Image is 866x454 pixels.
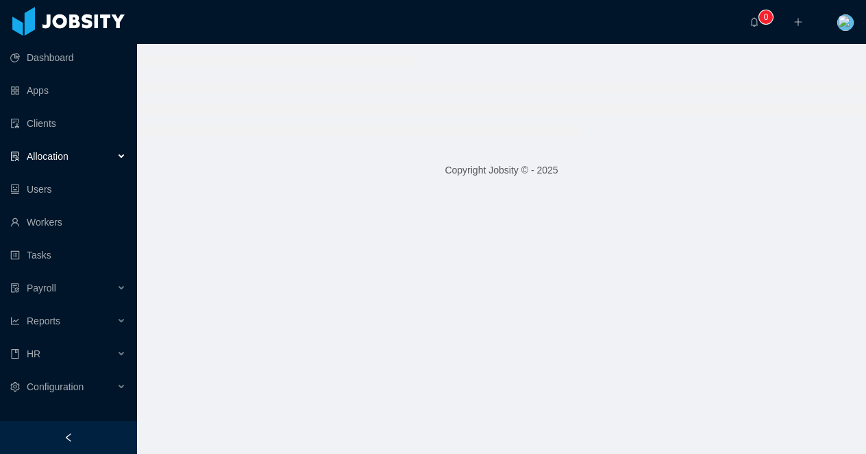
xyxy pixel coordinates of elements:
[27,283,56,294] span: Payroll
[10,316,20,326] i: icon: line-chart
[27,348,40,359] span: HR
[10,208,126,236] a: icon: userWorkers
[27,151,69,162] span: Allocation
[10,349,20,359] i: icon: book
[10,176,126,203] a: icon: robotUsers
[759,10,773,24] sup: 0
[10,382,20,392] i: icon: setting
[793,17,803,27] i: icon: plus
[750,17,759,27] i: icon: bell
[837,14,854,31] img: 1204094d-11d0-43ac-9641-0ee8ad47dd94_60c248e989179.png
[10,241,126,269] a: icon: profileTasks
[27,315,60,326] span: Reports
[27,381,84,392] span: Configuration
[10,283,20,293] i: icon: file-protect
[10,44,126,71] a: icon: pie-chartDashboard
[10,77,126,104] a: icon: appstoreApps
[10,110,126,137] a: icon: auditClients
[137,147,866,194] footer: Copyright Jobsity © - 2025
[10,152,20,161] i: icon: solution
